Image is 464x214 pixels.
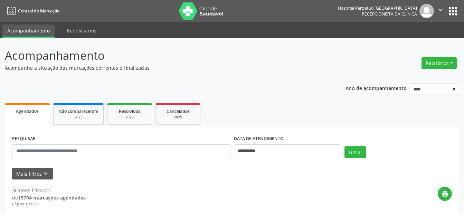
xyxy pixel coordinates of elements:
[18,194,86,201] strong: 15704 marcações agendadas
[112,115,147,120] div: 2025
[12,201,86,207] div: Página 1 de 2
[5,5,59,17] a: Central de Marcação
[422,57,457,69] button: Relatórios
[167,108,190,114] span: Cancelados
[419,4,434,18] img: img
[5,64,323,71] p: Acompanhe a situação das marcações correntes e finalizadas
[58,115,98,120] div: 2025
[16,108,39,114] span: Agendados
[234,134,284,144] label: DATA DE ATENDIMENTO
[338,5,417,11] div: Hospital Perpetuo [GEOGRAPHIC_DATA]
[434,4,447,18] button: 
[42,170,49,177] i: keyboard_arrow_down
[437,6,444,14] i: 
[362,11,417,17] span: Recepcionista da clínica
[344,146,366,158] button: Filtrar
[5,47,323,64] p: Acompanhamento
[12,168,53,180] button: Mais filtroskeyboard_arrow_down
[58,108,98,114] span: Não compareceram
[18,8,59,14] span: Central de Marcação
[12,134,36,144] label: PESQUISAR
[2,25,55,38] a: Acompanhamento
[161,115,195,120] div: 2025
[12,187,86,194] div: 30 itens filtrados
[345,84,407,92] p: Ano de acompanhamento
[447,5,459,17] button: apps
[62,25,101,37] a: Beneficiários
[119,108,140,114] span: Resolvidos
[12,194,86,201] div: de
[441,190,449,198] i: print
[438,187,452,201] button: print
